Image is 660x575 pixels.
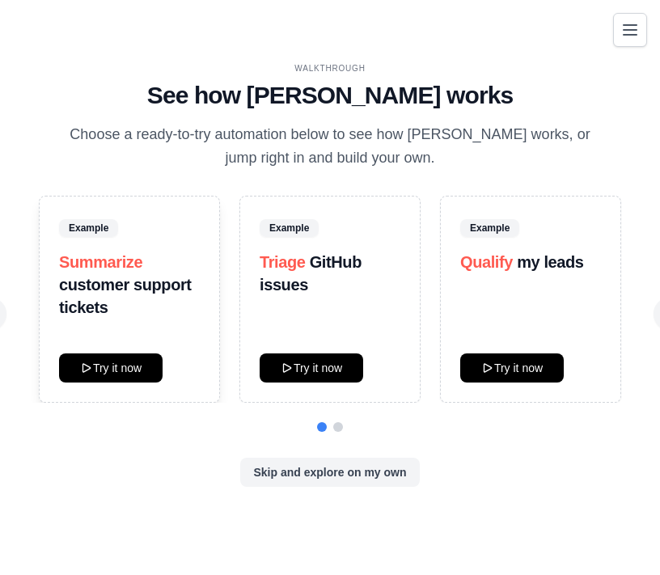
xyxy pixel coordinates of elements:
span: Summarize [59,253,142,271]
span: Example [59,219,118,237]
span: Example [460,219,519,237]
strong: customer support tickets [59,276,192,316]
span: Qualify [460,253,513,271]
button: Try it now [59,353,163,383]
span: Triage [260,253,306,271]
button: Toggle navigation [613,13,647,47]
p: Choose a ready-to-try automation below to see how [PERSON_NAME] works, or jump right in and build... [58,123,602,171]
button: Try it now [460,353,564,383]
button: Skip and explore on my own [240,458,419,487]
span: Example [260,219,319,237]
strong: my leads [517,253,583,271]
strong: GitHub issues [260,253,362,294]
button: Try it now [260,353,363,383]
